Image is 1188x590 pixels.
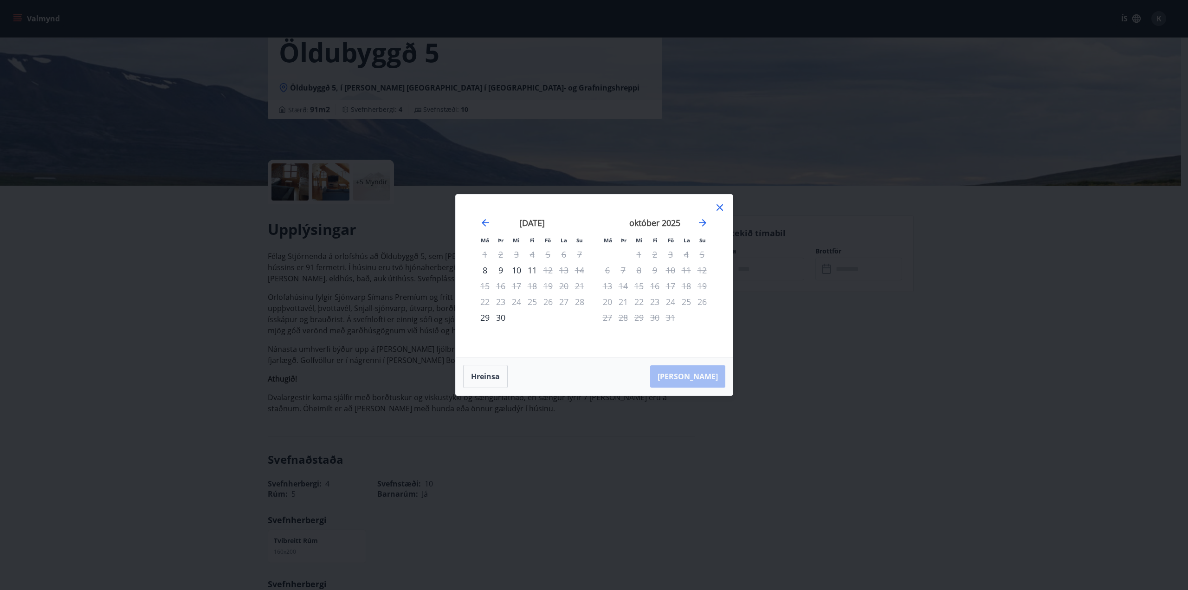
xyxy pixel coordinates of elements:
div: Aðeins innritun í boði [477,310,493,325]
small: La [684,237,690,244]
td: Not available. þriðjudagur, 14. október 2025 [615,278,631,294]
td: Not available. þriðjudagur, 16. september 2025 [493,278,509,294]
td: Not available. föstudagur, 19. september 2025 [540,278,556,294]
td: Not available. miðvikudagur, 29. október 2025 [631,310,647,325]
td: Not available. laugardagur, 20. september 2025 [556,278,572,294]
small: Fi [653,237,658,244]
small: Mi [513,237,520,244]
td: Not available. fimmtudagur, 9. október 2025 [647,262,663,278]
td: Not available. fimmtudagur, 30. október 2025 [647,310,663,325]
td: Not available. föstudagur, 26. september 2025 [540,294,556,310]
td: Not available. föstudagur, 24. október 2025 [663,294,678,310]
td: Not available. mánudagur, 6. október 2025 [600,262,615,278]
td: Not available. laugardagur, 11. október 2025 [678,262,694,278]
td: Not available. þriðjudagur, 2. september 2025 [493,246,509,262]
td: Not available. laugardagur, 27. september 2025 [556,294,572,310]
small: Mi [636,237,643,244]
td: Choose miðvikudagur, 10. september 2025 as your check-in date. It’s available. [509,262,524,278]
td: Not available. mánudagur, 20. október 2025 [600,294,615,310]
td: Not available. föstudagur, 17. október 2025 [663,278,678,294]
td: Not available. sunnudagur, 7. september 2025 [572,246,588,262]
td: Not available. þriðjudagur, 7. október 2025 [615,262,631,278]
td: Not available. föstudagur, 5. september 2025 [540,246,556,262]
td: Not available. laugardagur, 13. september 2025 [556,262,572,278]
div: 30 [493,310,509,325]
div: Aðeins innritun í boði [477,262,493,278]
div: Calendar [467,206,722,346]
td: Not available. fimmtudagur, 18. september 2025 [524,278,540,294]
div: Aðeins útritun í boði [540,262,556,278]
td: Not available. mánudagur, 1. september 2025 [477,246,493,262]
td: Not available. miðvikudagur, 8. október 2025 [631,262,647,278]
div: Move forward to switch to the next month. [697,217,708,228]
td: Not available. fimmtudagur, 4. september 2025 [524,246,540,262]
div: 10 [509,262,524,278]
td: Not available. miðvikudagur, 1. október 2025 [631,246,647,262]
small: Fö [668,237,674,244]
strong: október 2025 [629,217,680,228]
td: Not available. miðvikudagur, 22. október 2025 [631,294,647,310]
td: Not available. þriðjudagur, 21. október 2025 [615,294,631,310]
td: Choose fimmtudagur, 11. september 2025 as your check-in date. It’s available. [524,262,540,278]
small: Fö [545,237,551,244]
td: Choose mánudagur, 8. september 2025 as your check-in date. It’s available. [477,262,493,278]
td: Not available. mánudagur, 13. október 2025 [600,278,615,294]
td: Not available. föstudagur, 10. október 2025 [663,262,678,278]
td: Not available. mánudagur, 27. október 2025 [600,310,615,325]
td: Not available. þriðjudagur, 28. október 2025 [615,310,631,325]
td: Not available. sunnudagur, 5. október 2025 [694,246,710,262]
td: Not available. miðvikudagur, 24. september 2025 [509,294,524,310]
td: Not available. sunnudagur, 26. október 2025 [694,294,710,310]
td: Choose þriðjudagur, 30. september 2025 as your check-in date. It’s available. [493,310,509,325]
div: 9 [493,262,509,278]
td: Not available. miðvikudagur, 15. október 2025 [631,278,647,294]
td: Not available. sunnudagur, 14. september 2025 [572,262,588,278]
button: Hreinsa [463,365,508,388]
td: Not available. föstudagur, 31. október 2025 [663,310,678,325]
td: Not available. fimmtudagur, 16. október 2025 [647,278,663,294]
td: Not available. miðvikudagur, 17. september 2025 [509,278,524,294]
strong: [DATE] [519,217,545,228]
td: Not available. sunnudagur, 19. október 2025 [694,278,710,294]
small: La [561,237,567,244]
td: Not available. þriðjudagur, 23. september 2025 [493,294,509,310]
td: Not available. fimmtudagur, 2. október 2025 [647,246,663,262]
td: Not available. laugardagur, 25. október 2025 [678,294,694,310]
td: Not available. laugardagur, 18. október 2025 [678,278,694,294]
div: Move backward to switch to the previous month. [480,217,491,228]
div: 11 [524,262,540,278]
small: Þr [498,237,504,244]
small: Fi [530,237,535,244]
td: Choose mánudagur, 29. september 2025 as your check-in date. It’s available. [477,310,493,325]
td: Not available. sunnudagur, 12. október 2025 [694,262,710,278]
td: Not available. mánudagur, 15. september 2025 [477,278,493,294]
td: Not available. miðvikudagur, 3. september 2025 [509,246,524,262]
small: Su [576,237,583,244]
div: Aðeins útritun í boði [631,246,647,262]
td: Not available. föstudagur, 12. september 2025 [540,262,556,278]
td: Choose þriðjudagur, 9. september 2025 as your check-in date. It’s available. [493,262,509,278]
td: Not available. laugardagur, 6. september 2025 [556,246,572,262]
td: Not available. föstudagur, 3. október 2025 [663,246,678,262]
td: Not available. fimmtudagur, 25. september 2025 [524,294,540,310]
td: Not available. mánudagur, 22. september 2025 [477,294,493,310]
td: Not available. fimmtudagur, 23. október 2025 [647,294,663,310]
td: Not available. sunnudagur, 28. september 2025 [572,294,588,310]
td: Not available. laugardagur, 4. október 2025 [678,246,694,262]
small: Þr [621,237,626,244]
small: Má [604,237,612,244]
td: Not available. sunnudagur, 21. september 2025 [572,278,588,294]
small: Má [481,237,489,244]
small: Su [699,237,706,244]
